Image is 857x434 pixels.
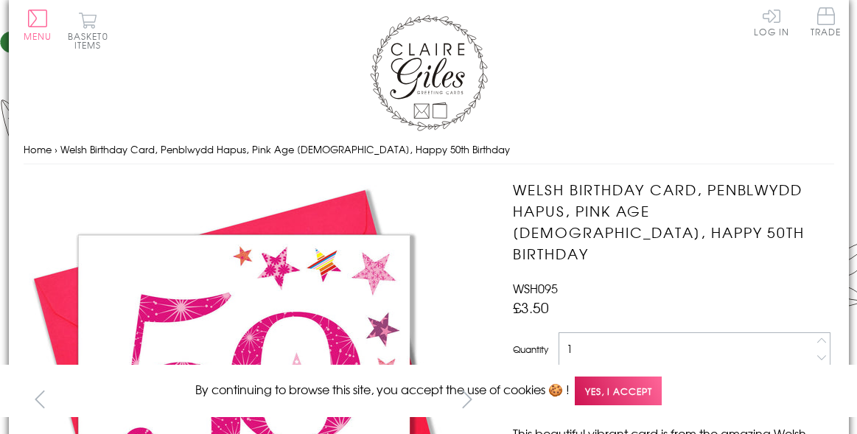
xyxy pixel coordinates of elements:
button: Menu [24,10,52,41]
span: Trade [811,7,842,36]
span: Menu [24,29,52,43]
a: Trade [811,7,842,39]
span: £3.50 [513,297,549,318]
span: › [55,142,57,156]
a: Log In [754,7,789,36]
button: next [450,382,483,416]
nav: breadcrumbs [24,135,834,165]
h1: Welsh Birthday Card, Penblwydd Hapus, Pink Age [DEMOGRAPHIC_DATA], Happy 50th Birthday [513,179,833,264]
button: Basket0 items [68,12,108,49]
span: 0 items [74,29,108,52]
img: Claire Giles Greetings Cards [370,15,488,131]
span: Welsh Birthday Card, Penblwydd Hapus, Pink Age [DEMOGRAPHIC_DATA], Happy 50th Birthday [60,142,510,156]
label: Quantity [513,343,548,356]
span: Yes, I accept [575,377,662,405]
button: prev [24,382,57,416]
span: WSH095 [513,279,558,297]
a: Home [24,142,52,156]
